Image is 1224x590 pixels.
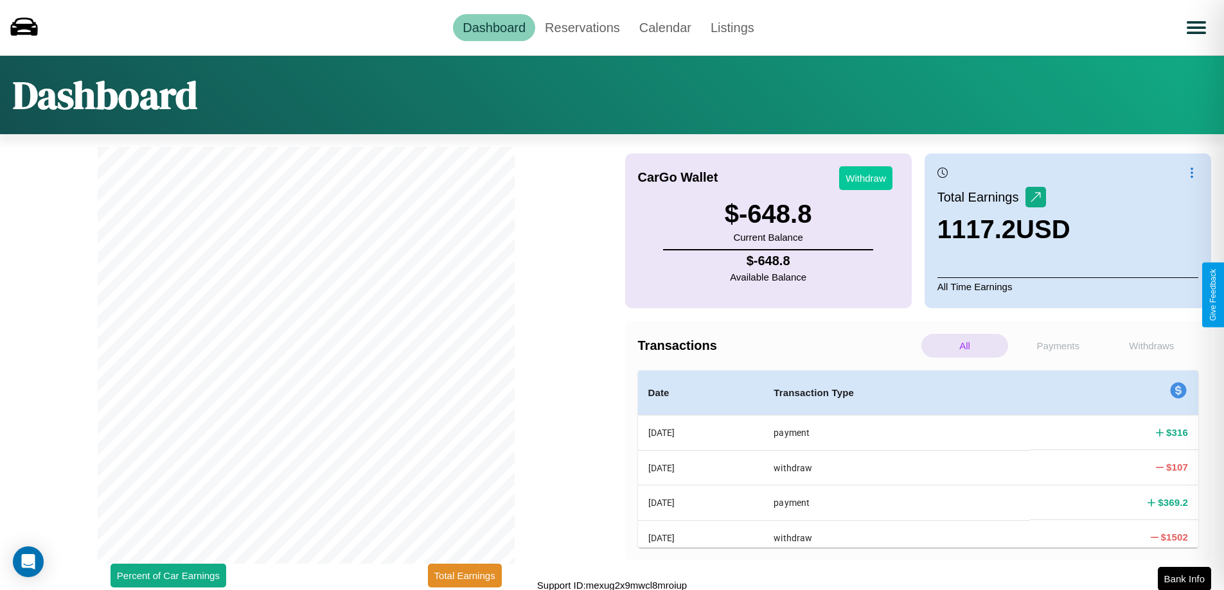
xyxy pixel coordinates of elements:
p: All Time Earnings [937,277,1198,295]
th: withdraw [763,450,1030,485]
th: payment [763,485,1030,520]
h3: $ -648.8 [725,200,812,229]
h4: $ 1502 [1161,530,1188,544]
h4: $ 107 [1166,460,1188,474]
h4: Date [648,385,754,401]
h3: 1117.2 USD [937,215,1070,244]
h1: Dashboard [13,69,197,121]
th: [DATE] [638,450,764,485]
th: withdraw [763,520,1030,555]
p: Available Balance [730,268,806,286]
h4: Transaction Type [774,385,1020,401]
p: Total Earnings [937,186,1025,209]
button: Withdraw [839,166,892,190]
p: Current Balance [725,229,812,246]
th: [DATE] [638,485,764,520]
p: Withdraws [1108,334,1195,358]
p: All [921,334,1008,358]
a: Calendar [630,14,701,41]
p: Payments [1015,334,1101,358]
h4: $ -648.8 [730,254,806,268]
a: Dashboard [453,14,535,41]
a: Listings [701,14,764,41]
button: Percent of Car Earnings [111,564,226,587]
th: [DATE] [638,415,764,451]
h4: CarGo Wallet [638,170,718,185]
h4: $ 316 [1166,426,1188,439]
th: payment [763,415,1030,451]
h4: $ 369.2 [1158,496,1188,509]
h4: Transactions [638,338,918,353]
th: [DATE] [638,520,764,555]
button: Open menu [1178,10,1214,46]
div: Give Feedback [1209,269,1218,321]
a: Reservations [535,14,630,41]
button: Total Earnings [428,564,502,587]
div: Open Intercom Messenger [13,546,44,577]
